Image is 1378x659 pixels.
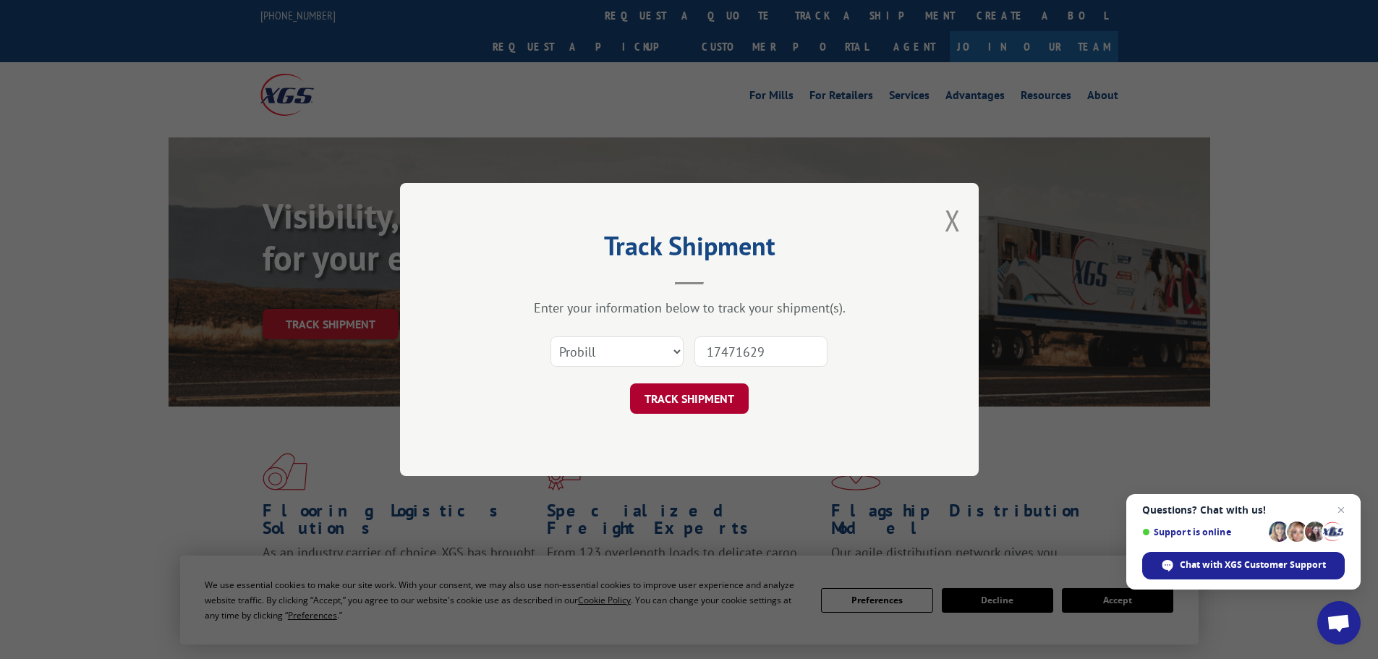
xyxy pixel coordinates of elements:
[472,236,906,263] h2: Track Shipment
[1142,504,1345,516] span: Questions? Chat with us!
[1317,601,1361,645] div: Open chat
[1332,501,1350,519] span: Close chat
[1180,558,1326,571] span: Chat with XGS Customer Support
[945,201,961,239] button: Close modal
[1142,552,1345,579] div: Chat with XGS Customer Support
[472,299,906,316] div: Enter your information below to track your shipment(s).
[1142,527,1264,537] span: Support is online
[630,383,749,414] button: TRACK SHIPMENT
[694,336,828,367] input: Number(s)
